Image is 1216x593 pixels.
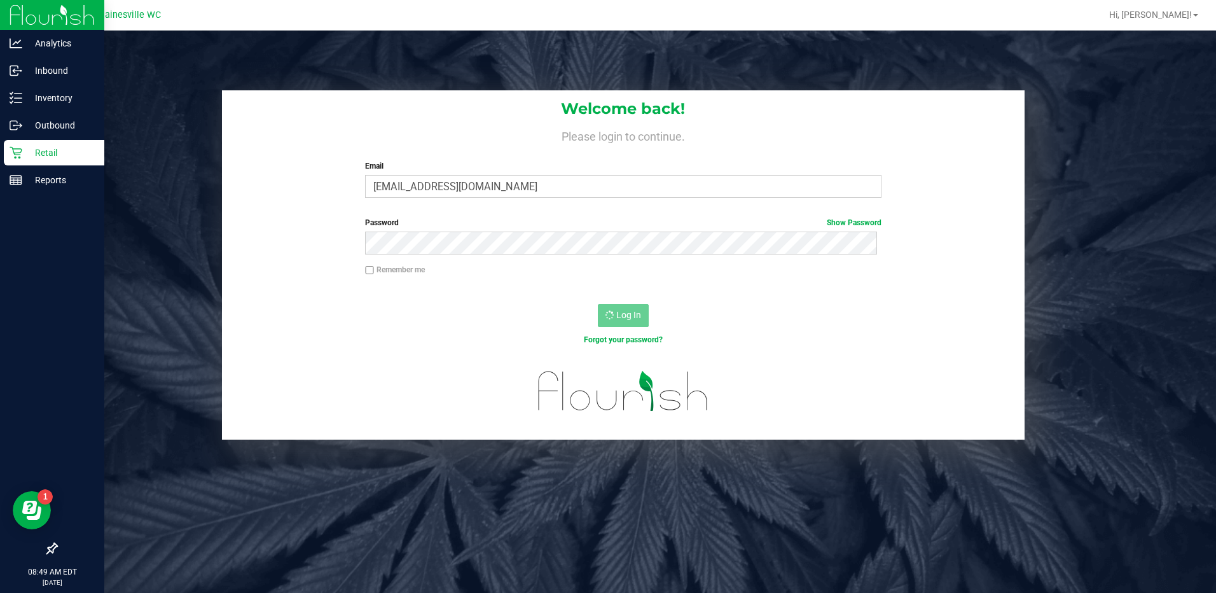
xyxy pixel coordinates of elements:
[10,64,22,77] inline-svg: Inbound
[222,127,1025,143] h4: Please login to continue.
[10,92,22,104] inline-svg: Inventory
[10,146,22,159] inline-svg: Retail
[6,566,99,578] p: 08:49 AM EDT
[616,310,641,320] span: Log In
[584,335,663,344] a: Forgot your password?
[523,359,724,424] img: flourish_logo.svg
[827,218,881,227] a: Show Password
[6,578,99,587] p: [DATE]
[10,37,22,50] inline-svg: Analytics
[222,101,1025,117] h1: Welcome back!
[598,304,649,327] button: Log In
[10,119,22,132] inline-svg: Outbound
[365,264,425,276] label: Remember me
[22,118,99,133] p: Outbound
[365,266,374,275] input: Remember me
[1109,10,1192,20] span: Hi, [PERSON_NAME]!
[10,174,22,186] inline-svg: Reports
[13,491,51,529] iframe: Resource center
[365,160,881,172] label: Email
[99,10,161,20] span: Gainesville WC
[22,63,99,78] p: Inbound
[22,90,99,106] p: Inventory
[22,36,99,51] p: Analytics
[365,218,399,227] span: Password
[22,145,99,160] p: Retail
[38,489,53,505] iframe: Resource center unread badge
[22,172,99,188] p: Reports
